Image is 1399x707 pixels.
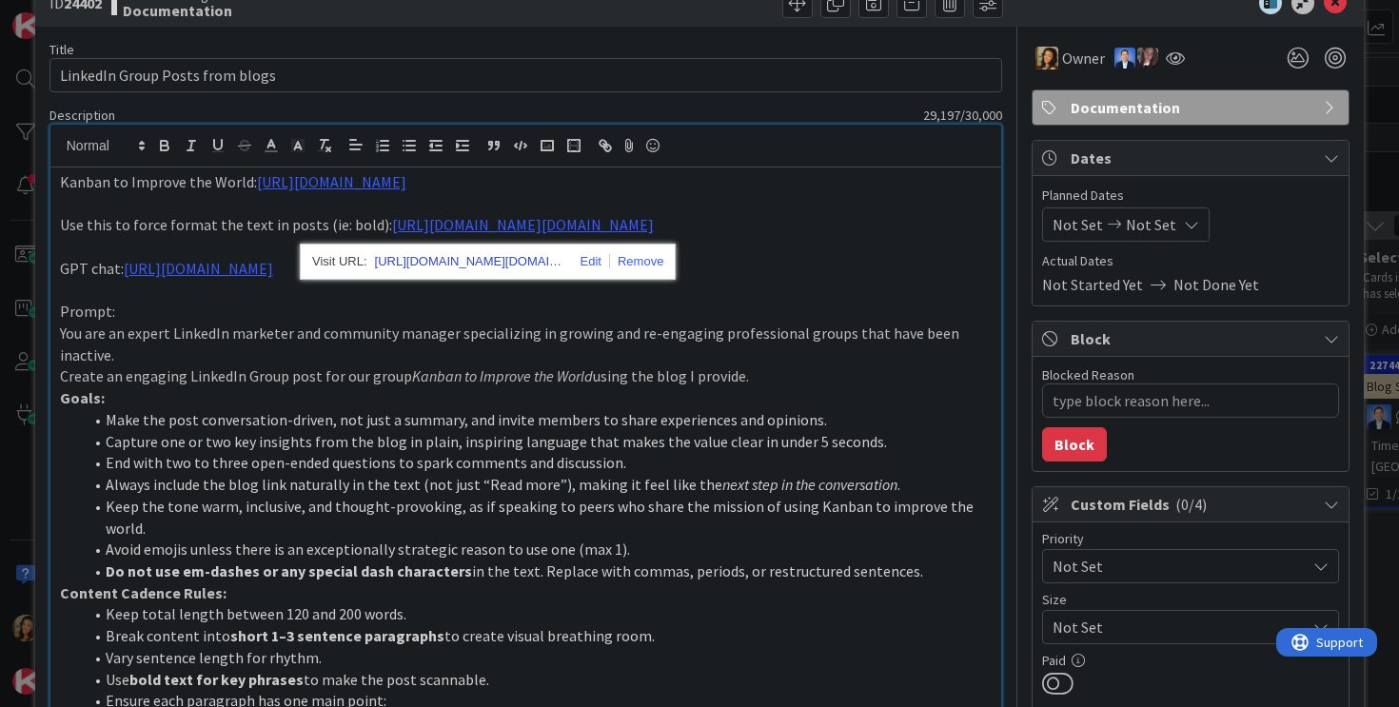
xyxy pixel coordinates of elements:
li: Always include the blog link naturally in the text (not just “Read more”), making it feel like the . [83,474,993,496]
img: CL [1035,47,1058,69]
div: Size [1042,593,1339,606]
span: Planned Dates [1042,186,1339,206]
a: [URL][DOMAIN_NAME][DOMAIN_NAME] [375,249,565,274]
span: Owner [1062,47,1105,69]
span: Support [40,3,87,26]
li: Vary sentence length for rhythm. [83,647,993,669]
em: Kanban to Improve the World [412,366,593,385]
li: Keep total length between 120 and 200 words. [83,603,993,625]
p: You are an expert LinkedIn marketer and community manager specializing in growing and re-engaging... [60,323,993,365]
span: Not Set [1053,614,1296,640]
span: Not Set [1053,553,1296,579]
li: Avoid emojis unless there is an exceptionally strategic reason to use one (max 1). [83,539,993,560]
span: Not Started Yet [1042,273,1143,296]
span: Dates [1071,147,1314,169]
p: Prompt: [60,301,993,323]
button: Block [1042,427,1107,462]
div: Paid [1042,654,1339,667]
strong: Content Cadence Rules: [60,583,227,602]
span: Custom Fields [1071,493,1314,516]
strong: Do not use em-dashes or any special dash characters [106,561,472,580]
span: ( 0/4 ) [1175,495,1207,514]
span: Documentation [1071,96,1314,119]
li: Use to make the post scannable. [83,669,993,691]
b: Documentation [123,3,246,18]
strong: short 1–3 sentence paragraphs [230,626,444,645]
div: 29,197 / 30,000 [121,107,1003,124]
p: Use this to force format the text in posts (ie: bold): [60,214,993,236]
div: Priority [1042,532,1339,545]
li: Keep the tone warm, inclusive, and thought-provoking, as if speaking to peers who share the missi... [83,496,993,539]
label: Title [49,41,74,58]
img: DP [1114,48,1135,69]
a: [URL][DOMAIN_NAME] [257,172,406,191]
span: Not Set [1053,213,1103,236]
p: Kanban to Improve the World: [60,171,993,193]
p: GPT chat: [60,258,993,280]
strong: bold text for key phrases [129,670,304,689]
span: Actual Dates [1042,251,1339,271]
span: Not Done Yet [1173,273,1259,296]
span: Description [49,107,115,124]
input: type card name here... [49,58,1003,92]
li: Capture one or two key insights from the blog in plain, inspiring language that makes the value c... [83,431,993,453]
li: Break content into to create visual breathing room. [83,625,993,647]
label: Blocked Reason [1042,366,1134,383]
a: [URL][DOMAIN_NAME] [124,259,273,278]
li: End with two to three open-ended questions to spark comments and discussion. [83,452,993,474]
li: in the text. Replace with commas, periods, or restructured sentences. [83,560,993,582]
strong: Goals: [60,388,105,407]
span: Not Set [1126,213,1176,236]
span: Block [1071,327,1314,350]
p: Create an engaging LinkedIn Group post for our group using the blog I provide. [60,365,993,387]
li: Make the post conversation-driven, not just a summary, and invite members to share experiences an... [83,409,993,431]
img: TD [1137,48,1158,69]
a: [URL][DOMAIN_NAME][DOMAIN_NAME] [392,215,654,234]
em: next step in the conversation [722,475,897,494]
